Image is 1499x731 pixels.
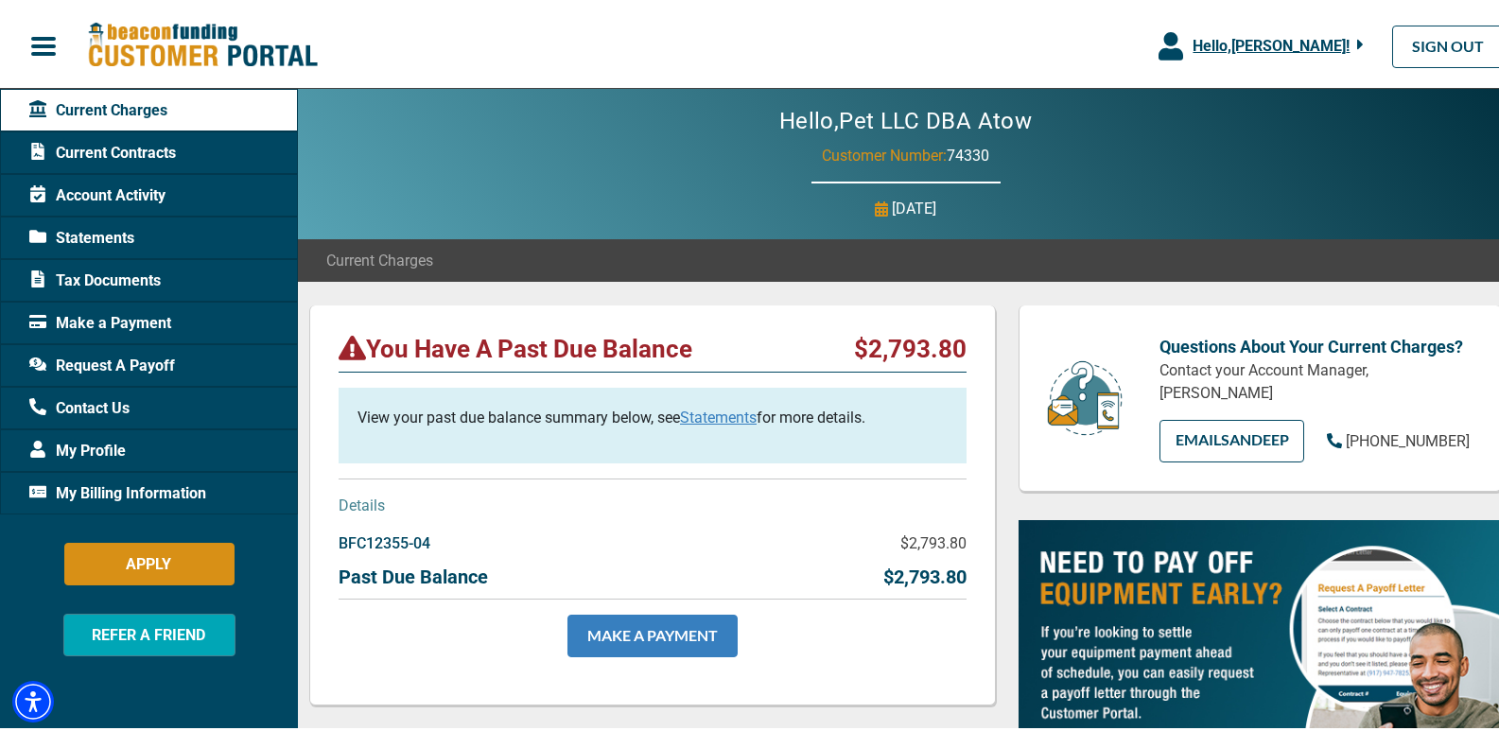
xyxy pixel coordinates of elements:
[64,539,235,582] button: APPLY
[1346,428,1470,446] span: [PHONE_NUMBER]
[1159,416,1305,459] a: EMAILSandeep
[854,330,967,360] p: $2,793.80
[357,403,948,426] p: View your past due balance summary below, see for more details.
[29,266,161,288] span: Tax Documents
[947,143,989,161] span: 74330
[339,529,430,551] p: BFC12355-04
[1327,426,1470,449] a: [PHONE_NUMBER]
[339,559,488,587] p: Past Due Balance
[1193,33,1350,51] span: Hello, [PERSON_NAME] !
[63,610,235,653] button: REFER A FRIEND
[326,246,433,269] span: Current Charges
[822,143,947,161] span: Customer Number:
[29,479,206,501] span: My Billing Information
[1159,330,1473,356] p: Questions About Your Current Charges?
[680,405,757,423] a: Statements
[29,436,126,459] span: My Profile
[29,351,175,374] span: Request A Payoff
[29,138,176,161] span: Current Contracts
[723,104,1089,131] h2: Hello, Pet LLC DBA Atow
[12,677,54,719] div: Accessibility Menu
[87,18,318,66] img: Beacon Funding Customer Portal Logo
[883,559,967,587] p: $2,793.80
[339,330,692,360] p: You Have A Past Due Balance
[339,491,967,513] p: Details
[900,529,967,551] p: $2,793.80
[893,194,937,217] p: [DATE]
[29,223,134,246] span: Statements
[29,96,167,118] span: Current Charges
[1042,356,1127,434] img: customer-service.png
[29,181,166,203] span: Account Activity
[29,393,130,416] span: Contact Us
[567,611,738,653] a: MAKE A PAYMENT
[29,308,171,331] span: Make a Payment
[1159,356,1473,401] p: Contact your Account Manager, [PERSON_NAME]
